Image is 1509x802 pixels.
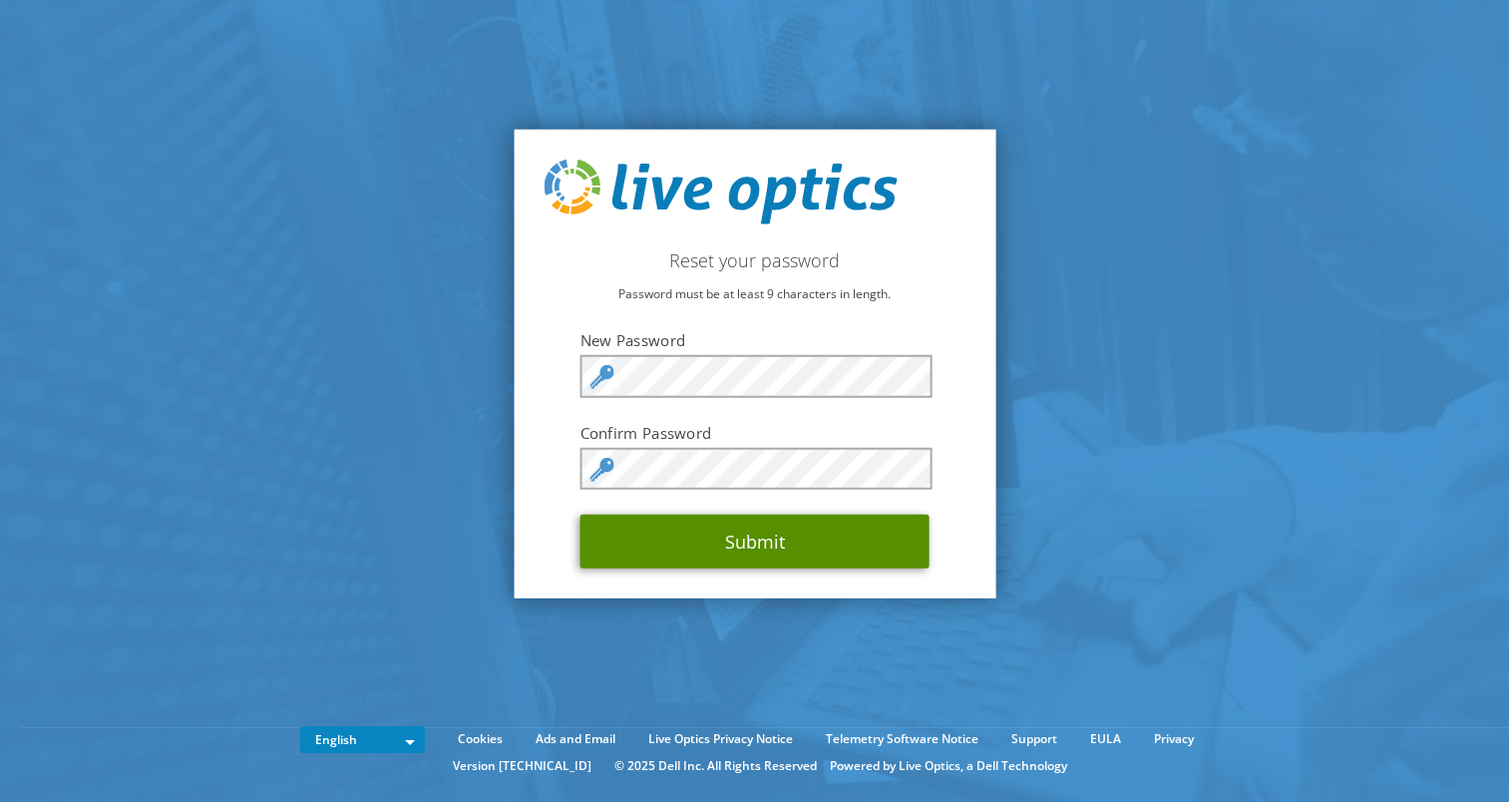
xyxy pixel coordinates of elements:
a: EULA [1075,728,1136,750]
a: Ads and Email [521,728,630,750]
h2: Reset your password [544,249,965,271]
label: Confirm Password [580,422,930,442]
label: New Password [580,330,930,350]
li: Powered by Live Optics, a Dell Technology [830,755,1067,777]
button: Submit [580,515,930,569]
a: Telemetry Software Notice [811,728,993,750]
li: © 2025 Dell Inc. All Rights Reserved [604,755,827,777]
li: Version [TECHNICAL_ID] [443,755,601,777]
a: Support [996,728,1072,750]
a: Privacy [1139,728,1209,750]
img: live_optics_svg.svg [544,159,897,224]
a: Live Optics Privacy Notice [633,728,808,750]
p: Password must be at least 9 characters in length. [544,283,965,305]
a: Cookies [443,728,518,750]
